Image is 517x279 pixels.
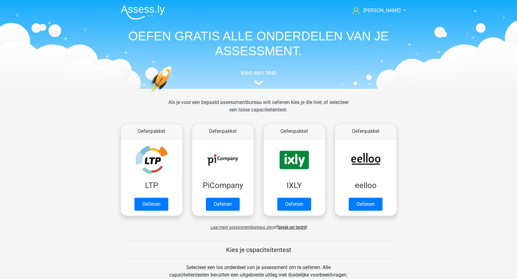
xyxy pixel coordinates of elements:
h5: kies een test [116,69,401,76]
div: of [116,218,401,231]
div: Als je voor een bepaald assessmentbureau wilt oefenen kies je die hier, of selecteer een losse ca... [163,99,354,121]
span: [PERSON_NAME] [363,7,401,13]
a: kies een test [116,69,401,85]
img: Assessly [121,5,165,20]
a: Oefenen [134,198,168,211]
a: Bekijk per bedrijf [278,225,307,230]
img: assessment [254,80,263,85]
span: Laat meer assessmentbureaus zien [211,225,274,230]
a: Oefenen [349,198,383,211]
a: Oefenen [277,198,311,211]
h5: Kies je capaciteitentest [126,246,391,254]
h1: OEFEN GRATIS ALLE ONDERDELEN VAN JE ASSESSMENT. [116,29,401,58]
a: Oefenen [206,198,240,211]
a: [PERSON_NAME] [350,7,401,14]
img: oefenen [150,66,196,122]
